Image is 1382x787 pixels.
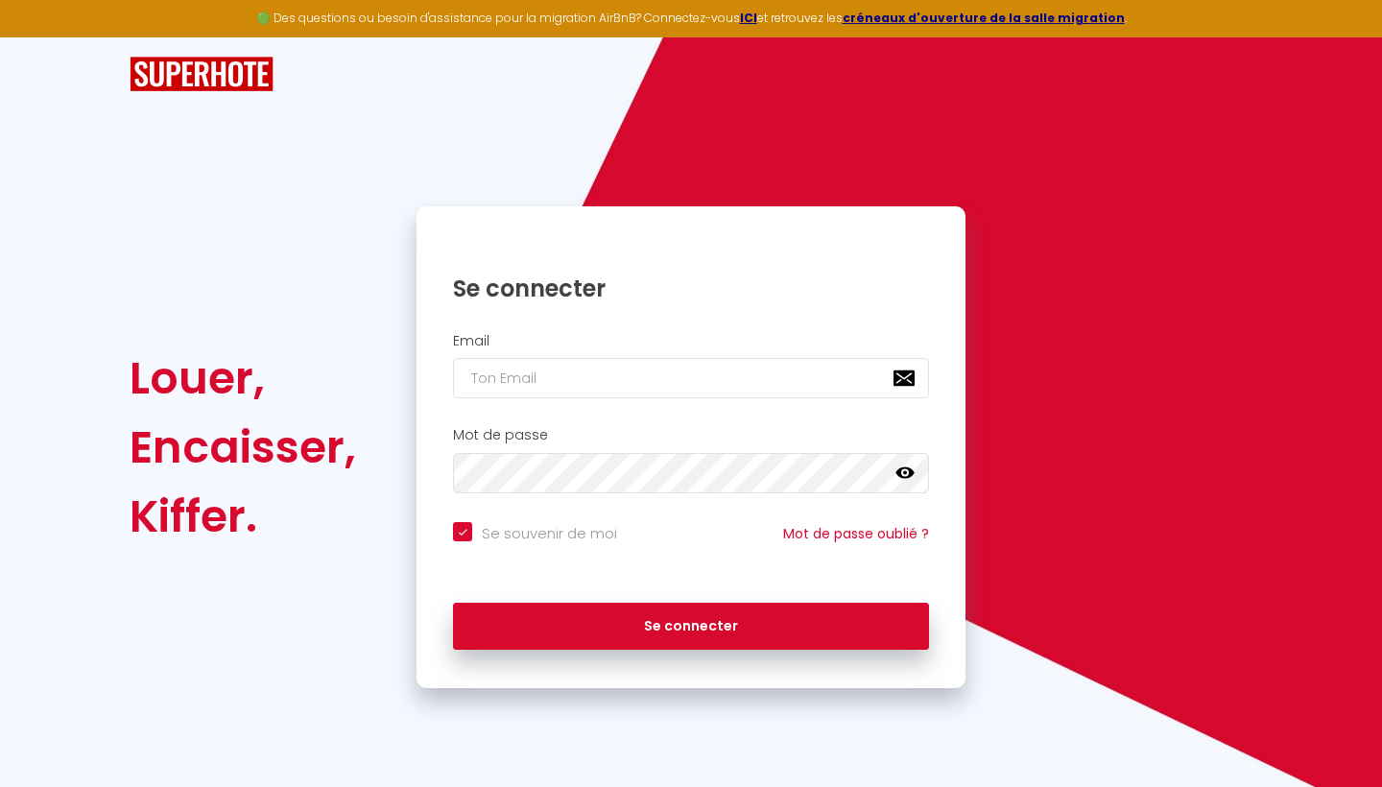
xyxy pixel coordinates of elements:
[130,344,356,413] div: Louer,
[740,10,757,26] a: ICI
[130,57,274,92] img: SuperHote logo
[453,274,929,303] h1: Se connecter
[453,603,929,651] button: Se connecter
[130,482,356,551] div: Kiffer.
[843,10,1125,26] a: créneaux d'ouverture de la salle migration
[130,413,356,482] div: Encaisser,
[453,427,929,443] h2: Mot de passe
[453,333,929,349] h2: Email
[783,524,929,543] a: Mot de passe oublié ?
[453,358,929,398] input: Ton Email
